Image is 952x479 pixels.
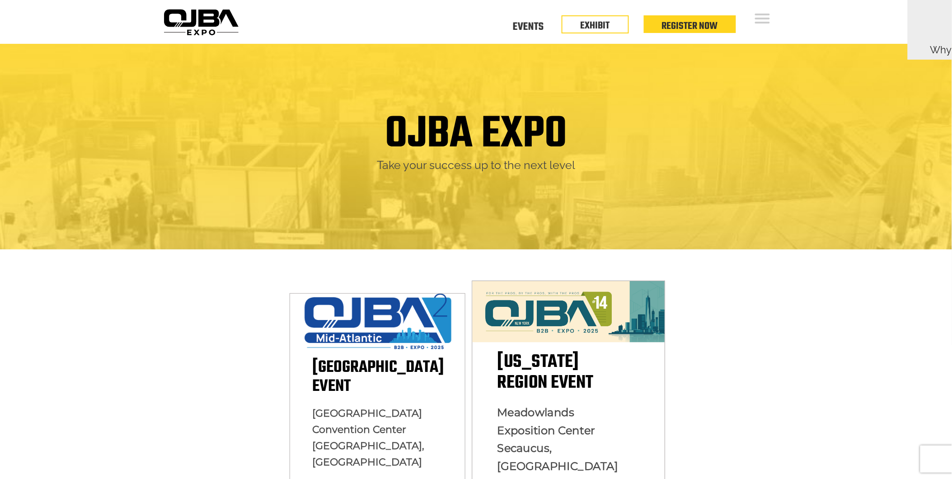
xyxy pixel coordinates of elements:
[581,18,610,33] a: EXHIBIT
[385,112,567,158] h1: OJBA EXPO
[313,407,425,468] span: [GEOGRAPHIC_DATA] Convention Center [GEOGRAPHIC_DATA], [GEOGRAPHIC_DATA]
[497,348,593,397] span: [US_STATE] Region Event
[313,355,445,399] span: [GEOGRAPHIC_DATA] Event
[662,19,718,34] a: Register Now
[497,406,618,473] span: Meadowlands Exposition Center Secaucus, [GEOGRAPHIC_DATA]
[167,158,786,173] h2: Take your success up to the next level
